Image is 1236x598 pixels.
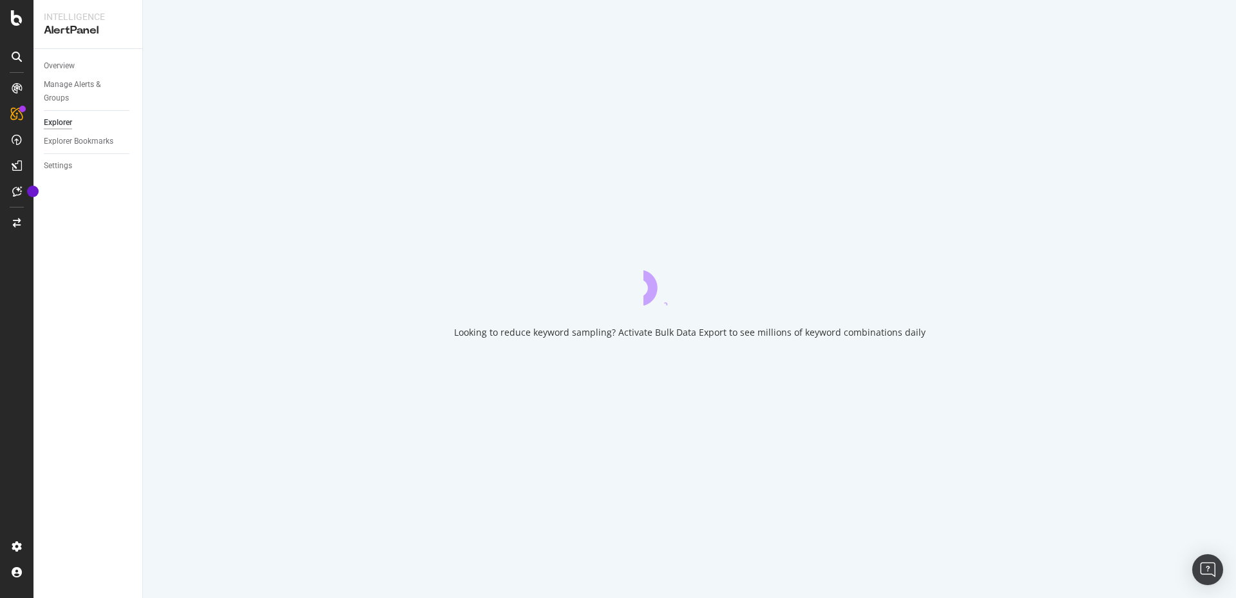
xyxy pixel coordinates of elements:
[44,59,75,73] div: Overview
[44,10,132,23] div: Intelligence
[27,186,39,197] div: Tooltip anchor
[44,78,121,105] div: Manage Alerts & Groups
[44,59,133,73] a: Overview
[44,159,133,173] a: Settings
[44,116,133,130] a: Explorer
[643,259,736,305] div: animation
[44,135,133,148] a: Explorer Bookmarks
[44,23,132,38] div: AlertPanel
[454,326,926,339] div: Looking to reduce keyword sampling? Activate Bulk Data Export to see millions of keyword combinat...
[44,78,133,105] a: Manage Alerts & Groups
[44,135,113,148] div: Explorer Bookmarks
[1192,554,1223,585] div: Open Intercom Messenger
[44,159,72,173] div: Settings
[44,116,72,130] div: Explorer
